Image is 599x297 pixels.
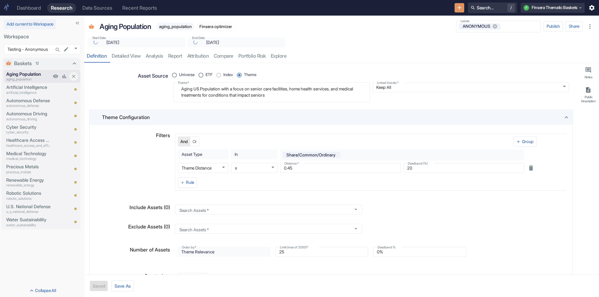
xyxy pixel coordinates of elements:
p: u_s_national_defense [6,209,51,214]
label: Limit (max of 2000) [280,245,309,250]
p: healthcare_access_and_efficiency [6,143,51,148]
a: Research [47,3,76,13]
label: Start Date [92,36,106,40]
a: Medical Technologymedical_technology [6,150,51,161]
p: Water Sustainability [6,216,51,223]
input: yyyy-mm-dd [103,39,173,46]
label: Labels [460,19,470,23]
div: Asset Type [178,149,228,159]
div: Aging Population [98,20,153,34]
p: renewable_energy [6,183,51,188]
button: Collapse Sidebar [73,19,82,27]
p: medical_technology [6,156,51,161]
span: Theme [244,72,256,78]
a: Data Sources [79,3,116,13]
p: Theme Configuration [102,114,150,121]
p: Exclude Assets (0) [128,223,170,231]
a: View Analysis [60,72,69,81]
div: Baskets12 [2,58,80,69]
div: Theme Configuration [90,110,572,125]
p: Filters [156,132,170,139]
a: Precious Metalsprecious_metals [6,163,51,175]
div: F [524,5,529,11]
p: Include Assets (0) [129,204,170,211]
a: U.S. National Defenseu_s_national_defense [6,203,51,214]
button: Rule [178,177,197,188]
span: Finsera optimizer [197,24,234,29]
div: position [173,70,261,80]
a: Renewable Energyrenewable_energy [6,177,51,188]
svg: Close item [71,74,76,79]
a: Cyber Securitycyber_security [6,124,51,135]
p: robotic_solutions [6,196,51,201]
p: Cyber Security [6,124,51,131]
p: Baskets [14,60,32,67]
p: water_sustainability [6,223,51,228]
a: Recent Reports [119,3,161,13]
a: Water Sustainabilitywater_sustainability [6,216,51,228]
input: yyyy-mm-dd [202,39,273,46]
p: Renewable Energy [6,177,51,184]
button: Search... [53,46,62,54]
p: Precious Metals [6,163,51,170]
p: Workspace [4,33,80,41]
a: Healthcare Access and Efficiencyhealthcare_access_and_efficiency [6,137,51,148]
p: Artificial Intelligence [6,84,51,91]
a: Dashboard [13,3,45,13]
a: Autonomous Drivingautonomous_driving [6,110,51,122]
div: ≤ [231,163,278,173]
button: And [178,137,190,146]
div: resource tabs [84,50,599,63]
button: FFinsera Thematic Baskets [521,3,585,13]
button: Share [566,21,582,32]
p: artificial_intelligence [6,90,51,95]
label: Deadband (%) [408,161,428,166]
label: Order by [182,245,196,250]
div: Keep All [373,82,569,92]
a: Robotic Solutionsrobotic_solutions [6,190,51,201]
button: Or [190,137,199,146]
p: Healthcare Access and Efficiency [6,137,51,144]
p: autonomous_driving [6,117,51,122]
button: Group [514,137,537,147]
div: Public Description [580,95,597,103]
p: U.S. National Defense [6,203,51,210]
p: precious_metals [6,170,51,175]
p: Asset Source [138,72,168,80]
button: Save As [111,280,134,291]
span: ETF [206,72,212,78]
p: Aging Population [6,71,51,78]
button: Collapse All [1,286,83,296]
button: Constraint [178,273,208,284]
label: Deadband % [377,245,396,250]
button: Publish [543,21,563,32]
span: Universe [179,72,195,78]
label: End Date [192,36,205,40]
button: Notes [579,64,598,82]
p: Robotic Solutions [6,190,51,197]
div: ANONYMOUS [459,23,501,30]
a: Autonomous Defenseautonomous_defense [6,97,51,108]
div: Theme Distance [178,163,228,173]
span: Index [223,72,233,78]
label: Theme [178,80,189,85]
p: Autonomous Driving [6,110,51,117]
div: Dashboard [17,5,41,11]
p: cyber_security [6,130,51,135]
button: Open [352,205,360,213]
div: Recent Reports [122,5,157,11]
label: Distance [285,161,299,166]
div: Theme Relevance [178,247,270,257]
span: aging_population [157,24,194,29]
a: Artificial Intelligenceartificial_intelligence [6,84,51,95]
button: Search.../ [468,2,517,13]
p: Autonomous Defense [6,97,51,104]
button: edit [62,45,71,54]
p: Number of Assets [130,246,170,254]
button: Delete rule [526,163,536,173]
p: autonomous_defense [6,103,51,108]
button: New Resource [455,3,464,13]
div: Definition [87,53,107,59]
label: Linked Assets [377,80,398,85]
button: Add current to Workspace [4,19,56,29]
